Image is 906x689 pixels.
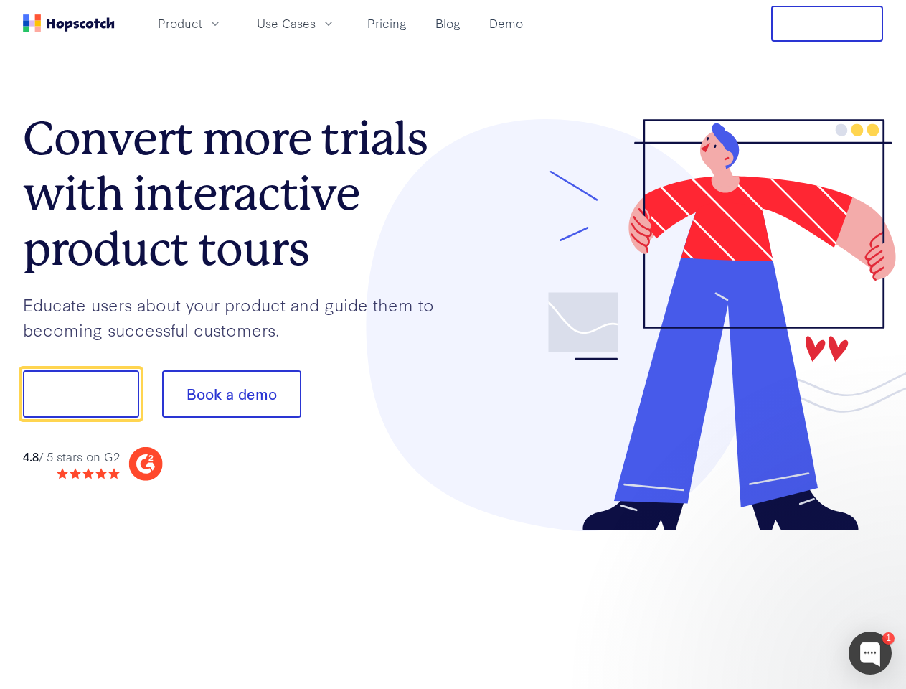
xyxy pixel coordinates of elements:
strong: 4.8 [23,448,39,464]
a: Blog [430,11,466,35]
button: Product [149,11,231,35]
span: Product [158,14,202,32]
button: Book a demo [162,370,301,418]
span: Use Cases [257,14,316,32]
div: 1 [882,632,895,645]
a: Pricing [362,11,412,35]
p: Educate users about your product and guide them to becoming successful customers. [23,292,453,342]
div: / 5 stars on G2 [23,448,120,466]
a: Home [23,14,115,32]
h1: Convert more trials with interactive product tours [23,111,453,276]
button: Show me! [23,370,139,418]
button: Use Cases [248,11,344,35]
button: Free Trial [771,6,883,42]
a: Demo [483,11,529,35]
